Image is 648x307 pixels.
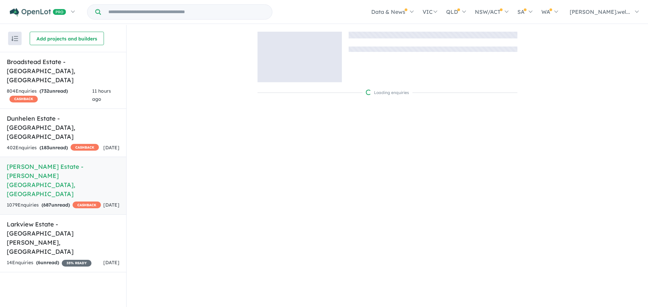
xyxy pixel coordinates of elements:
span: [DATE] [103,202,119,208]
div: 402 Enquir ies [7,144,99,152]
h5: Larkview Estate - [GEOGRAPHIC_DATA][PERSON_NAME] , [GEOGRAPHIC_DATA] [7,220,119,256]
div: Loading enquiries [366,89,409,96]
span: [DATE] [103,259,119,266]
span: 6 [38,259,40,266]
h5: [PERSON_NAME] Estate - [PERSON_NAME][GEOGRAPHIC_DATA] , [GEOGRAPHIC_DATA] [7,162,119,198]
div: 804 Enquir ies [7,87,92,103]
div: 1079 Enquir ies [7,201,101,209]
span: 11 hours ago [92,88,111,102]
span: CASHBACK [71,144,99,151]
span: 183 [41,145,49,151]
button: Add projects and builders [30,32,104,45]
span: CASHBACK [9,96,38,102]
span: [DATE] [103,145,119,151]
img: Openlot PRO Logo White [10,8,66,17]
span: 687 [43,202,51,208]
span: CASHBACK [73,202,101,208]
span: [PERSON_NAME].wel... [570,8,630,15]
strong: ( unread) [36,259,59,266]
input: Try estate name, suburb, builder or developer [102,5,271,19]
strong: ( unread) [39,88,68,94]
span: 732 [41,88,49,94]
h5: Dunhelen Estate - [GEOGRAPHIC_DATA] , [GEOGRAPHIC_DATA] [7,114,119,141]
img: sort.svg [11,36,18,41]
strong: ( unread) [42,202,70,208]
span: 35 % READY [62,260,91,267]
div: 14 Enquir ies [7,259,91,267]
h5: Broadstead Estate - [GEOGRAPHIC_DATA] , [GEOGRAPHIC_DATA] [7,57,119,85]
strong: ( unread) [39,145,68,151]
